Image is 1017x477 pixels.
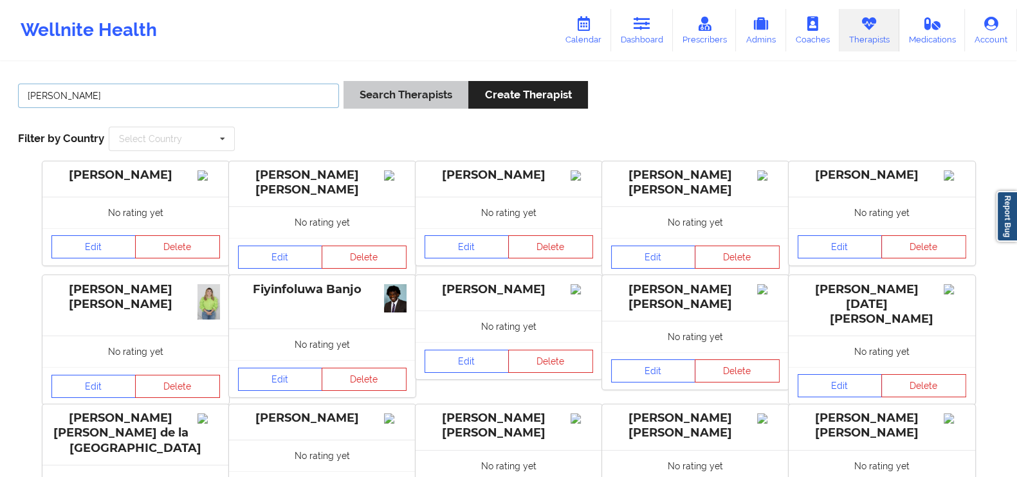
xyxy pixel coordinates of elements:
[51,282,220,312] div: [PERSON_NAME] [PERSON_NAME]
[611,168,780,197] div: [PERSON_NAME] [PERSON_NAME]
[229,328,416,360] div: No rating yet
[42,336,229,367] div: No rating yet
[965,9,1017,51] a: Account
[135,235,220,258] button: Delete
[425,168,593,183] div: [PERSON_NAME]
[602,321,789,352] div: No rating yet
[571,413,593,424] img: Image%2Fplaceholer-image.png
[425,235,509,258] a: Edit
[197,284,220,319] img: 86174c11-9c69-4063-8736-fbd3c64b3e14_a9239a6d-7ec0-4049-8ddf-5e91b117660eWhatsApp_Image_2025-04-2...
[789,336,975,367] div: No rating yet
[197,170,220,181] img: Image%2Fplaceholer-image.png
[344,81,468,109] button: Search Therapists
[611,282,780,312] div: [PERSON_NAME] [PERSON_NAME]
[839,9,899,51] a: Therapists
[197,413,220,424] img: Image%2Fplaceholer-image.png
[695,359,780,382] button: Delete
[786,9,839,51] a: Coaches
[425,350,509,373] a: Edit
[798,235,883,258] a: Edit
[51,411,220,455] div: [PERSON_NAME] [PERSON_NAME] de la [GEOGRAPHIC_DATA]
[798,168,966,183] div: [PERSON_NAME]
[42,197,229,228] div: No rating yet
[944,284,966,294] img: Image%2Fplaceholer-image.png
[468,81,587,109] button: Create Therapist
[881,374,966,397] button: Delete
[508,350,593,373] button: Delete
[757,284,780,294] img: Image%2Fplaceholer-image.png
[944,170,966,181] img: Image%2Fplaceholer-image.png
[571,170,593,181] img: Image%2Fplaceholer-image.png
[611,359,696,382] a: Edit
[416,197,602,228] div: No rating yet
[571,284,593,294] img: Image%2Fplaceholer-image.png
[789,197,975,228] div: No rating yet
[944,413,966,424] img: Image%2Fplaceholer-image.png
[51,168,220,183] div: [PERSON_NAME]
[425,282,593,297] div: [PERSON_NAME]
[508,235,593,258] button: Delete
[384,284,407,312] img: 4ab4bcfe-5365-4d78-831b-3de1299fd4a0_IMG_9751.jpeg
[416,310,602,342] div: No rating yet
[611,9,673,51] a: Dashboard
[238,282,407,297] div: Fiyinfoluwa Banjo
[736,9,786,51] a: Admins
[18,132,104,145] span: Filter by Country
[238,168,407,197] div: [PERSON_NAME] [PERSON_NAME]
[322,246,407,269] button: Delete
[135,375,220,398] button: Delete
[229,440,416,471] div: No rating yet
[51,375,136,398] a: Edit
[996,191,1017,242] a: Report Bug
[119,134,182,143] div: Select Country
[229,206,416,238] div: No rating yet
[798,411,966,440] div: [PERSON_NAME] [PERSON_NAME]
[238,246,323,269] a: Edit
[757,170,780,181] img: Image%2Fplaceholer-image.png
[673,9,737,51] a: Prescribers
[238,411,407,426] div: [PERSON_NAME]
[384,413,407,424] img: Image%2Fplaceholer-image.png
[611,411,780,440] div: [PERSON_NAME] [PERSON_NAME]
[384,170,407,181] img: Image%2Fplaceholer-image.png
[556,9,611,51] a: Calendar
[798,282,966,327] div: [PERSON_NAME][DATE] [PERSON_NAME]
[798,374,883,397] a: Edit
[899,9,966,51] a: Medications
[757,413,780,424] img: Image%2Fplaceholer-image.png
[322,368,407,391] button: Delete
[238,368,323,391] a: Edit
[425,411,593,440] div: [PERSON_NAME] [PERSON_NAME]
[611,246,696,269] a: Edit
[881,235,966,258] button: Delete
[51,235,136,258] a: Edit
[18,84,339,108] input: Search Keywords
[695,246,780,269] button: Delete
[602,206,789,238] div: No rating yet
